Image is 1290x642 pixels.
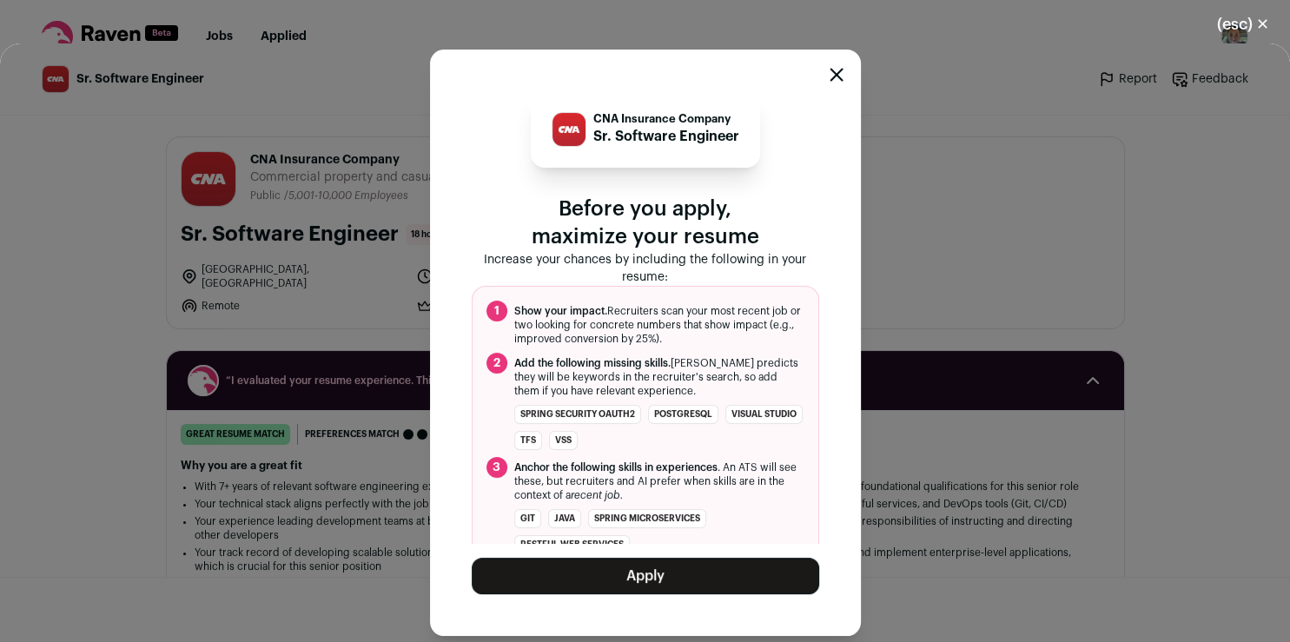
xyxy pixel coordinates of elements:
[571,490,623,500] i: recent job.
[486,457,507,478] span: 3
[486,301,507,321] span: 1
[472,195,819,251] p: Before you apply, maximize your resume
[514,509,541,528] li: Git
[830,68,843,82] button: Close modal
[514,306,607,316] span: Show your impact.
[588,509,706,528] li: Spring Microservices
[514,358,671,368] span: Add the following missing skills.
[593,112,739,126] p: CNA Insurance Company
[514,460,804,502] span: . An ATS will see these, but recruiters and AI prefer when skills are in the context of a
[472,251,819,286] p: Increase your chances by including the following in your resume:
[514,535,630,554] li: RESTful Web Services
[548,509,581,528] li: Java
[514,356,804,398] span: [PERSON_NAME] predicts they will be keywords in the recruiter's search, so add them if you have r...
[593,126,739,147] p: Sr. Software Engineer
[549,431,578,450] li: VSS
[514,405,641,424] li: Spring Security OAuth2
[486,353,507,374] span: 2
[648,405,718,424] li: PostgreSQL
[514,431,542,450] li: TFS
[725,405,803,424] li: Visual Studio
[514,462,718,473] span: Anchor the following skills in experiences
[472,558,819,594] button: Apply
[552,113,585,146] img: da0163c42bb43d668cb9a0b09877d40e263c04723362cbc7b99fb059bde992bd.jpg
[1196,5,1290,43] button: Close modal
[514,304,804,346] span: Recruiters scan your most recent job or two looking for concrete numbers that show impact (e.g., ...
